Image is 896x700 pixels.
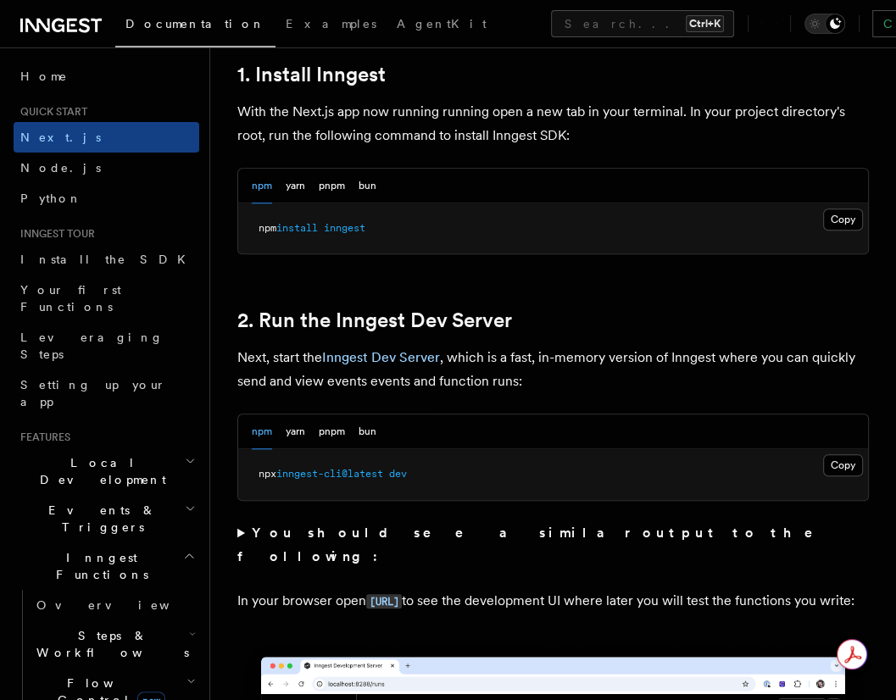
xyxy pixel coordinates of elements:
[14,549,183,583] span: Inngest Functions
[823,454,863,476] button: Copy
[237,63,386,86] a: 1. Install Inngest
[322,349,440,365] a: Inngest Dev Server
[237,525,837,564] strong: You should see a similar output to the following:
[276,468,383,480] span: inngest-cli@latest
[14,153,199,183] a: Node.js
[14,502,185,536] span: Events & Triggers
[20,331,164,361] span: Leveraging Steps
[14,183,199,214] a: Python
[286,169,305,203] button: yarn
[252,414,272,449] button: npm
[125,17,265,31] span: Documentation
[20,161,101,175] span: Node.js
[14,431,70,444] span: Features
[14,122,199,153] a: Next.js
[319,414,345,449] button: pnpm
[823,208,863,231] button: Copy
[20,378,166,408] span: Setting up your app
[319,169,345,203] button: pnpm
[115,5,275,47] a: Documentation
[551,10,734,37] button: Search...Ctrl+K
[686,15,724,32] kbd: Ctrl+K
[275,5,387,46] a: Examples
[387,5,497,46] a: AgentKit
[20,253,196,266] span: Install the SDK
[36,598,211,612] span: Overview
[237,521,869,569] summary: You should see a similar output to the following:
[359,169,376,203] button: bun
[359,414,376,449] button: bun
[366,594,402,608] code: [URL]
[276,222,318,234] span: install
[20,68,68,85] span: Home
[14,542,199,590] button: Inngest Functions
[14,369,199,417] a: Setting up your app
[397,17,487,31] span: AgentKit
[14,275,199,322] a: Your first Functions
[14,495,199,542] button: Events & Triggers
[237,346,869,393] p: Next, start the , which is a fast, in-memory version of Inngest where you can quickly send and vi...
[286,414,305,449] button: yarn
[804,14,845,34] button: Toggle dark mode
[14,61,199,92] a: Home
[252,169,272,203] button: npm
[259,222,276,234] span: npm
[20,192,82,205] span: Python
[14,105,87,119] span: Quick start
[237,589,869,614] p: In your browser open to see the development UI where later you will test the functions you write:
[20,283,121,314] span: Your first Functions
[30,620,199,668] button: Steps & Workflows
[14,227,95,241] span: Inngest tour
[20,131,101,144] span: Next.js
[237,308,512,332] a: 2. Run the Inngest Dev Server
[324,222,365,234] span: inngest
[30,590,199,620] a: Overview
[14,454,185,488] span: Local Development
[286,17,376,31] span: Examples
[14,244,199,275] a: Install the SDK
[389,468,407,480] span: dev
[14,447,199,495] button: Local Development
[259,468,276,480] span: npx
[237,100,869,147] p: With the Next.js app now running running open a new tab in your terminal. In your project directo...
[14,322,199,369] a: Leveraging Steps
[366,592,402,608] a: [URL]
[30,627,189,661] span: Steps & Workflows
